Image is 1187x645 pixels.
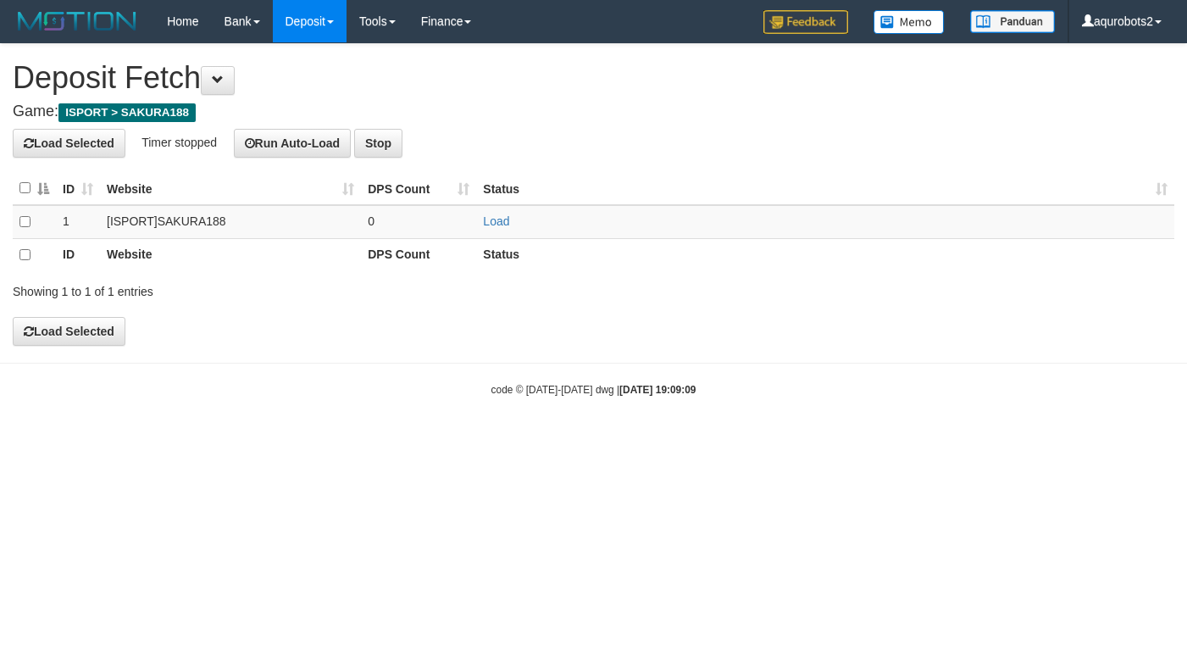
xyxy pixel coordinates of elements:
span: 0 [368,214,374,228]
span: Timer stopped [141,135,217,148]
th: Status: activate to sort column ascending [476,172,1174,205]
td: [ISPORT] SAKURA188 [100,205,361,239]
th: ID: activate to sort column ascending [56,172,100,205]
button: Stop [354,129,402,158]
th: DPS Count [361,238,476,271]
button: Run Auto-Load [234,129,352,158]
th: Website [100,238,361,271]
td: 1 [56,205,100,239]
a: Load [483,214,509,228]
small: code © [DATE]-[DATE] dwg | [491,384,696,396]
div: Showing 1 to 1 of 1 entries [13,276,482,300]
img: Feedback.jpg [763,10,848,34]
th: DPS Count: activate to sort column ascending [361,172,476,205]
h4: Game: [13,103,1174,120]
th: ID [56,238,100,271]
img: panduan.png [970,10,1055,33]
strong: [DATE] 19:09:09 [619,384,696,396]
span: ISPORT > SAKURA188 [58,103,196,122]
img: Button%20Memo.svg [874,10,945,34]
button: Load Selected [13,317,125,346]
img: MOTION_logo.png [13,8,141,34]
th: Status [476,238,1174,271]
th: Website: activate to sort column ascending [100,172,361,205]
h1: Deposit Fetch [13,61,1174,95]
button: Load Selected [13,129,125,158]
